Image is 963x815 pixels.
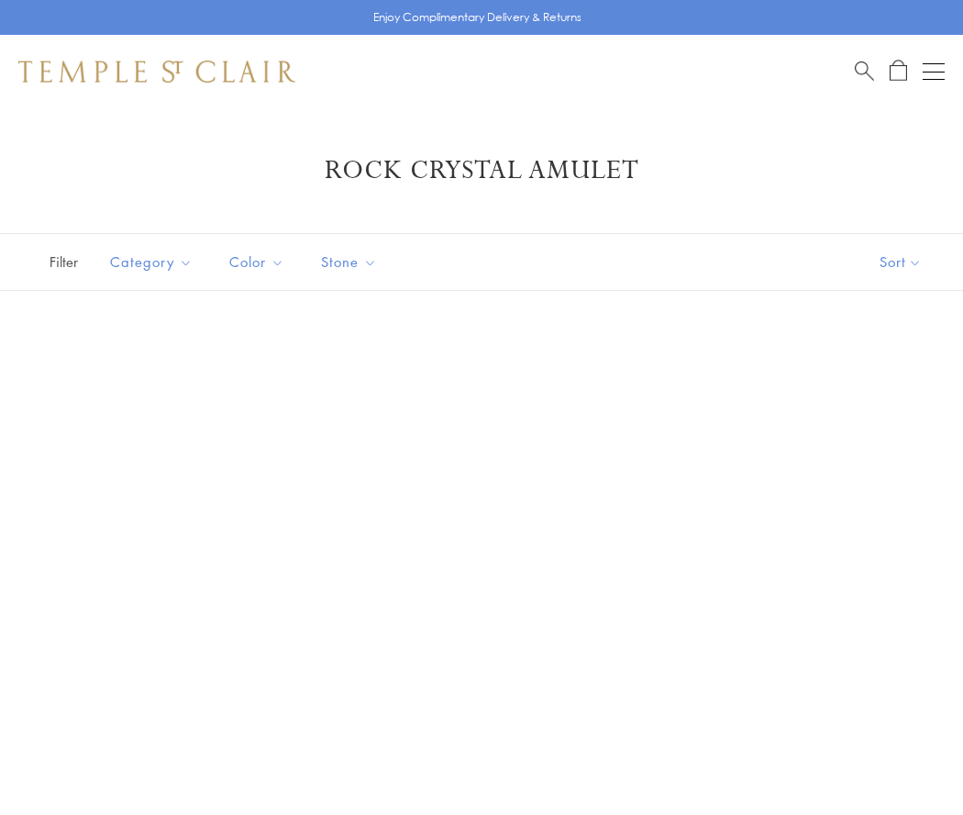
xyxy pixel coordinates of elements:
[96,241,206,283] button: Category
[312,251,391,274] span: Stone
[216,241,298,283] button: Color
[307,241,391,283] button: Stone
[855,60,874,83] a: Search
[373,8,581,27] p: Enjoy Complimentary Delivery & Returns
[890,60,907,83] a: Open Shopping Bag
[838,234,963,290] button: Show sort by
[220,251,298,274] span: Color
[923,61,945,83] button: Open navigation
[101,251,206,274] span: Category
[46,154,917,187] h1: Rock Crystal Amulet
[18,61,295,83] img: Temple St. Clair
